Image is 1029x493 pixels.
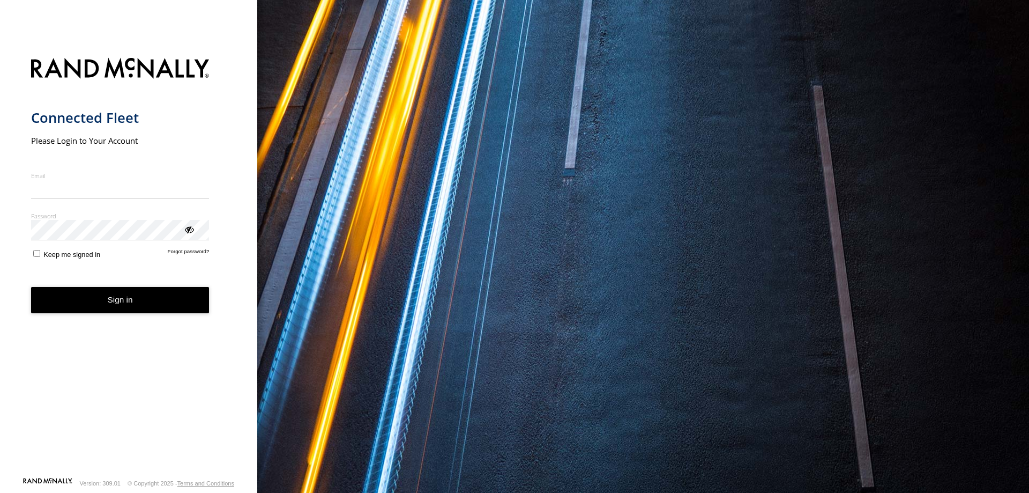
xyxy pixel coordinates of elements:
[31,212,210,220] label: Password
[31,51,227,477] form: main
[80,480,121,487] div: Version: 309.01
[23,478,72,489] a: Visit our Website
[31,56,210,83] img: Rand McNally
[168,248,210,259] a: Forgot password?
[43,251,100,259] span: Keep me signed in
[183,224,194,234] div: ViewPassword
[31,135,210,146] h2: Please Login to Your Account
[128,480,234,487] div: © Copyright 2025 -
[31,109,210,127] h1: Connected Fleet
[31,172,210,180] label: Email
[177,480,234,487] a: Terms and Conditions
[31,287,210,313] button: Sign in
[33,250,40,257] input: Keep me signed in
